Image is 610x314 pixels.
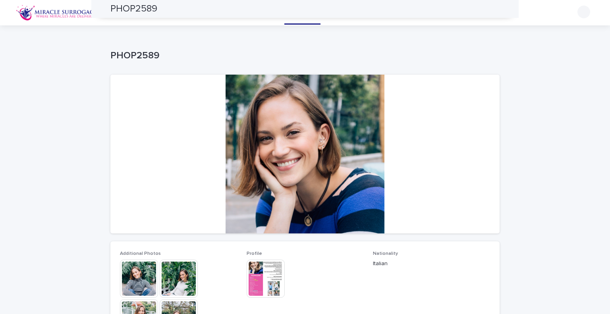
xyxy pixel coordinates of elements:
[247,251,262,256] span: Profile
[110,50,496,62] p: PHOP2589
[373,260,490,268] p: Italian
[16,5,98,21] img: OiFFDOGZQuirLhrlO1ag
[373,251,398,256] span: Nationality
[120,251,161,256] span: Additional Photos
